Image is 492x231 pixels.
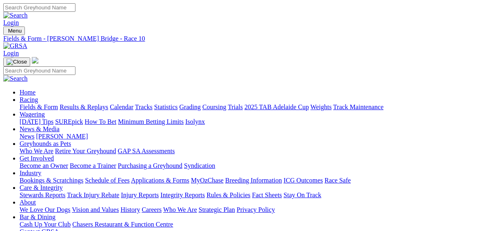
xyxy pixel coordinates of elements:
div: Bar & Dining [20,221,489,228]
a: Schedule of Fees [85,177,129,184]
a: Wagering [20,111,45,118]
a: How To Bet [85,118,117,125]
a: Weights [310,103,332,110]
a: About [20,199,36,206]
img: Search [3,75,28,82]
a: Isolynx [185,118,205,125]
div: Get Involved [20,162,489,169]
input: Search [3,66,75,75]
a: Bookings & Scratchings [20,177,83,184]
a: Fields & Form [20,103,58,110]
a: News [20,133,34,140]
a: MyOzChase [191,177,224,184]
img: Close [7,59,27,65]
a: Minimum Betting Limits [118,118,184,125]
a: Statistics [154,103,178,110]
a: Racing [20,96,38,103]
img: Search [3,12,28,19]
a: Become an Owner [20,162,68,169]
a: Integrity Reports [160,191,205,198]
a: Industry [20,169,41,176]
a: We Love Our Dogs [20,206,70,213]
div: Greyhounds as Pets [20,147,489,155]
a: History [120,206,140,213]
div: Wagering [20,118,489,125]
a: 2025 TAB Adelaide Cup [244,103,309,110]
a: Become a Trainer [70,162,116,169]
a: Privacy Policy [237,206,275,213]
a: Stewards Reports [20,191,65,198]
a: Who We Are [163,206,197,213]
div: About [20,206,489,213]
a: Login [3,19,19,26]
a: Results & Replays [60,103,108,110]
img: logo-grsa-white.png [32,57,38,64]
a: Vision and Values [72,206,119,213]
button: Toggle navigation [3,57,30,66]
a: Rules & Policies [206,191,250,198]
div: News & Media [20,133,489,140]
a: Chasers Restaurant & Function Centre [72,221,173,228]
a: Tracks [135,103,153,110]
div: Industry [20,177,489,184]
div: Racing [20,103,489,111]
a: Purchasing a Greyhound [118,162,182,169]
a: [PERSON_NAME] [36,133,88,140]
a: Race Safe [324,177,350,184]
a: Home [20,89,35,96]
a: Greyhounds as Pets [20,140,71,147]
a: Careers [142,206,162,213]
a: News & Media [20,125,60,132]
a: Injury Reports [121,191,159,198]
button: Toggle navigation [3,26,25,35]
a: Login [3,50,19,57]
a: Stay On Track [284,191,321,198]
a: SUREpick [55,118,83,125]
a: Strategic Plan [199,206,235,213]
a: Retire Your Greyhound [55,147,116,154]
a: Get Involved [20,155,54,162]
a: Trials [228,103,243,110]
img: GRSA [3,42,27,50]
input: Search [3,3,75,12]
a: [DATE] Tips [20,118,53,125]
a: Coursing [202,103,226,110]
a: Track Maintenance [333,103,383,110]
a: Applications & Forms [131,177,189,184]
a: Syndication [184,162,215,169]
a: Fields & Form - [PERSON_NAME] Bridge - Race 10 [3,35,489,42]
a: Calendar [110,103,133,110]
a: ICG Outcomes [284,177,323,184]
a: Bar & Dining [20,213,55,220]
a: Track Injury Rebate [67,191,119,198]
span: Menu [8,28,22,34]
a: Cash Up Your Club [20,221,71,228]
a: GAP SA Assessments [118,147,175,154]
a: Who We Are [20,147,53,154]
a: Care & Integrity [20,184,63,191]
a: Fact Sheets [252,191,282,198]
div: Care & Integrity [20,191,489,199]
a: Breeding Information [225,177,282,184]
a: Grading [180,103,201,110]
